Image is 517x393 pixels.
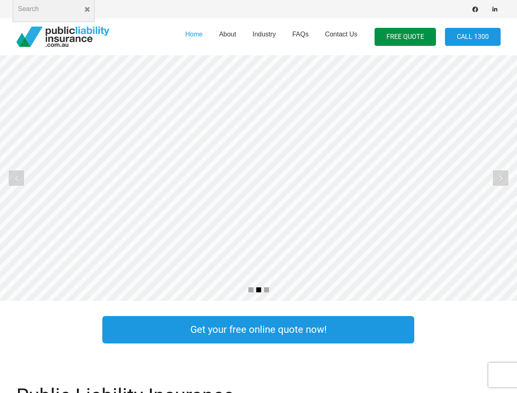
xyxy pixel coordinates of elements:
a: Link [431,314,517,346]
span: Home [185,31,203,38]
span: Industry [253,31,276,38]
a: Industry [244,16,284,58]
span: About [219,31,236,38]
a: FAQs [284,16,317,58]
a: FREE QUOTE [375,28,436,46]
a: Get your free online quote now! [102,316,414,343]
a: pli_logotransparent [16,27,109,47]
span: Contact Us [325,31,357,38]
a: Home [177,16,211,58]
a: Contact Us [317,16,366,58]
a: About [211,16,244,58]
a: Facebook [470,4,481,15]
button: Close [80,2,95,17]
a: LinkedIn [489,4,501,15]
a: Call 1300 [445,28,501,46]
span: FAQs [292,31,309,38]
